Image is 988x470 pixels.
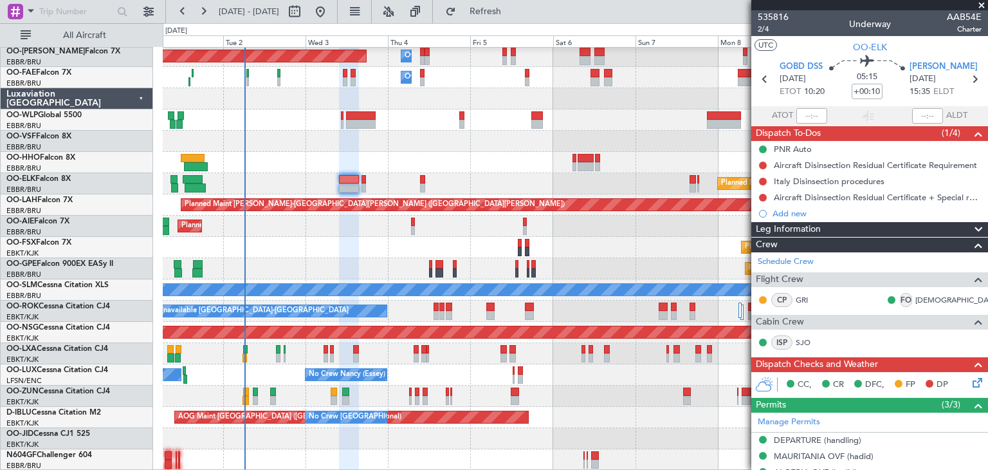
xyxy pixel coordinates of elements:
[6,430,33,438] span: OO-JID
[6,239,71,247] a: OO-FSXFalcon 7X
[6,154,40,162] span: OO-HHO
[6,111,82,119] a: OO-WLPGlobal 5500
[804,86,825,99] span: 10:20
[947,10,982,24] span: AAB54E
[774,176,884,187] div: Italy Disinsection procedures
[6,345,37,353] span: OO-LXA
[857,71,877,84] span: 05:15
[6,206,41,216] a: EBBR/BRU
[6,430,90,438] a: OO-JIDCessna CJ1 525
[6,48,85,55] span: OO-[PERSON_NAME]
[6,249,39,258] a: EBKT/KJK
[405,46,492,66] div: Owner Melsbroek Air Base
[6,175,71,183] a: OO-ELKFalcon 8X
[6,239,36,247] span: OO-FSX
[6,345,108,353] a: OO-LXACessna Citation CJ4
[853,41,887,54] span: OO-ELK
[749,259,982,278] div: Planned Maint [GEOGRAPHIC_DATA] ([GEOGRAPHIC_DATA] National)
[900,293,912,307] div: FO
[756,238,778,252] span: Crew
[470,35,553,47] div: Fri 5
[143,301,349,321] div: A/C Unavailable [GEOGRAPHIC_DATA]-[GEOGRAPHIC_DATA]
[6,133,36,140] span: OO-VSF
[219,6,279,17] span: [DATE] - [DATE]
[774,192,982,203] div: Aircraft Disinsection Residual Certificate + Special request
[6,440,39,449] a: EBKT/KJK
[6,133,71,140] a: OO-VSFFalcon 8X
[6,312,39,322] a: EBKT/KJK
[6,303,39,310] span: OO-ROK
[405,68,492,87] div: Owner Melsbroek Air Base
[6,270,41,279] a: EBBR/BRU
[223,35,306,47] div: Tue 2
[721,174,871,193] div: Planned Maint Kortrijk-[GEOGRAPHIC_DATA]
[6,164,41,173] a: EBBR/BRU
[772,109,793,122] span: ATOT
[6,79,41,88] a: EBBR/BRU
[6,388,110,395] a: OO-ZUNCessna Citation CJ4
[140,35,223,47] div: Mon 1
[6,366,37,374] span: OO-LUX
[14,25,140,46] button: All Aircraft
[755,39,777,51] button: UTC
[6,175,35,183] span: OO-ELK
[6,291,41,301] a: EBBR/BRU
[459,7,513,16] span: Refresh
[758,256,814,268] a: Schedule Crew
[388,35,470,47] div: Thu 4
[745,238,895,257] div: Planned Maint Kortrijk-[GEOGRAPHIC_DATA]
[758,10,789,24] span: 535816
[6,260,37,268] span: OO-GPE
[946,109,967,122] span: ALDT
[796,108,827,124] input: --:--
[6,196,37,204] span: OO-LAH
[306,35,388,47] div: Wed 3
[6,397,39,407] a: EBKT/KJK
[771,335,792,350] div: ISP
[933,86,954,99] span: ELDT
[6,324,110,332] a: OO-NSGCessna Citation CJ4
[6,376,42,386] a: LFSN/ENC
[6,334,39,343] a: EBKT/KJK
[947,24,982,35] span: Charter
[39,2,113,21] input: Trip Number
[6,324,39,332] span: OO-NSG
[6,196,73,204] a: OO-LAHFalcon 7X
[6,418,39,428] a: EBKT/KJK
[833,379,844,391] span: CR
[6,218,69,225] a: OO-AIEFalcon 7X
[6,69,36,77] span: OO-FAE
[756,272,803,287] span: Flight Crew
[774,144,812,155] div: PNR Auto
[756,315,804,330] span: Cabin Crew
[771,293,792,307] div: CP
[796,294,825,306] a: GRI
[6,366,108,374] a: OO-LUXCessna Citation CJ4
[756,357,878,372] span: Dispatch Checks and Weather
[756,398,786,413] span: Permits
[910,86,930,99] span: 15:35
[309,365,385,384] div: No Crew Nancy (Essey)
[780,73,806,86] span: [DATE]
[6,111,38,119] span: OO-WLP
[165,26,187,37] div: [DATE]
[798,379,812,391] span: CC,
[937,379,948,391] span: DP
[942,398,960,411] span: (3/3)
[6,451,37,459] span: N604GF
[6,227,41,237] a: EBBR/BRU
[6,355,39,364] a: EBKT/KJK
[718,35,800,47] div: Mon 8
[780,86,801,99] span: ETOT
[6,281,109,289] a: OO-SLMCessna Citation XLS
[6,48,120,55] a: OO-[PERSON_NAME]Falcon 7X
[6,185,41,194] a: EBBR/BRU
[6,218,34,225] span: OO-AIE
[6,69,71,77] a: OO-FAEFalcon 7X
[942,126,960,140] span: (1/4)
[6,451,92,459] a: N604GFChallenger 604
[910,61,978,73] span: [PERSON_NAME]
[6,142,41,152] a: EBBR/BRU
[906,379,915,391] span: FP
[6,388,39,395] span: OO-ZUN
